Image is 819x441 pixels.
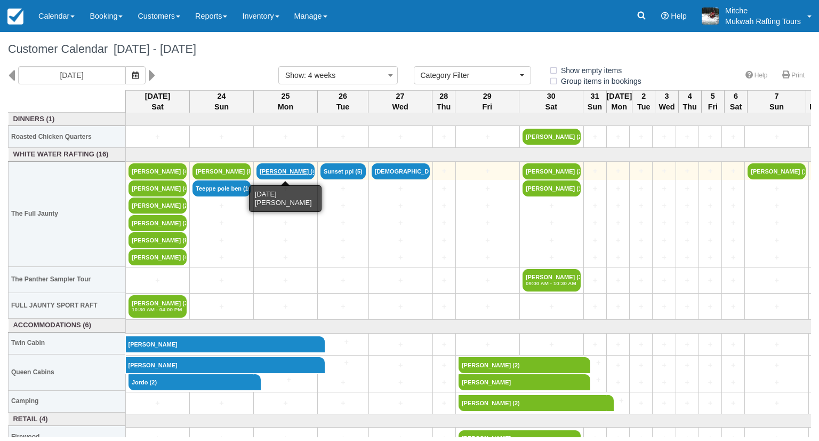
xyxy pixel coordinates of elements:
[256,131,315,143] a: +
[320,398,366,409] a: +
[632,183,649,194] a: +
[304,71,335,80] span: : 4 weeks
[256,200,315,211] a: +
[455,90,519,113] th: 29 Fri
[459,200,517,211] a: +
[702,360,719,371] a: +
[11,414,123,424] a: Retail (4)
[192,275,251,286] a: +
[583,357,604,368] a: +
[9,161,126,267] th: The Full Jaunty
[129,131,187,143] a: +
[679,200,696,211] a: +
[702,131,719,143] a: +
[725,200,742,211] a: +
[609,339,627,350] a: +
[436,360,453,371] a: +
[129,198,187,214] a: [PERSON_NAME] (2)
[436,131,453,143] a: +
[632,131,649,143] a: +
[609,217,627,229] a: +
[372,183,430,194] a: +
[320,252,366,263] a: +
[320,377,366,388] a: +
[679,217,696,229] a: +
[748,301,806,312] a: +
[129,163,187,179] a: [PERSON_NAME] (4)
[702,398,719,409] a: +
[679,131,696,143] a: +
[318,357,366,368] a: +
[632,235,649,246] a: +
[583,374,604,385] a: +
[725,252,742,263] a: +
[523,200,581,211] a: +
[192,398,251,409] a: +
[702,200,719,211] a: +
[129,374,254,390] a: Jordo (2)
[587,183,604,194] a: +
[748,131,806,143] a: +
[320,163,366,179] a: Sunset ppl (5)
[748,360,806,371] a: +
[372,163,430,179] a: [DEMOGRAPHIC_DATA][PERSON_NAME] (7)
[655,166,672,177] a: +
[523,269,581,292] a: [PERSON_NAME] (3)09:00 AM - 10:30 AM
[129,232,187,248] a: [PERSON_NAME] (9)
[436,217,453,229] a: +
[632,200,649,211] a: +
[459,275,517,286] a: +
[459,217,517,229] a: +
[739,68,774,83] a: Help
[702,377,719,388] a: +
[372,339,430,350] a: +
[11,114,123,124] a: Dinners (1)
[372,301,430,312] a: +
[702,183,719,194] a: +
[436,398,453,409] a: +
[725,235,742,246] a: +
[725,398,742,409] a: +
[254,90,318,113] th: 25 Mon
[421,70,517,81] span: Category Filter
[320,183,366,194] a: +
[632,252,649,263] a: +
[632,301,649,312] a: +
[609,377,627,388] a: +
[320,301,366,312] a: +
[256,217,315,229] a: +
[549,73,648,89] label: Group items in bookings
[655,217,672,229] a: +
[523,235,581,246] a: +
[436,301,453,312] a: +
[748,339,806,350] a: +
[679,166,696,177] a: +
[459,252,517,263] a: +
[725,183,742,194] a: +
[459,235,517,246] a: +
[9,293,126,318] th: FULL JAUNTY SPORT RAFT
[11,320,123,330] a: Accommodations (6)
[702,339,719,350] a: +
[583,90,606,113] th: 31 Sun
[372,252,430,263] a: +
[679,235,696,246] a: +
[702,166,719,177] a: +
[655,377,672,388] a: +
[549,66,630,74] span: Show empty items
[748,252,806,263] a: +
[609,360,627,371] a: +
[609,252,627,263] a: +
[372,235,430,246] a: +
[320,200,366,211] a: +
[7,9,23,25] img: checkfront-main-nav-mini-logo.png
[256,235,315,246] a: +
[129,249,187,265] a: [PERSON_NAME] (4)
[748,398,806,409] a: +
[702,217,719,229] a: +
[679,301,696,312] a: +
[607,395,627,406] a: +
[129,180,187,196] a: [PERSON_NAME] (4)
[632,217,649,229] a: +
[459,339,517,350] a: +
